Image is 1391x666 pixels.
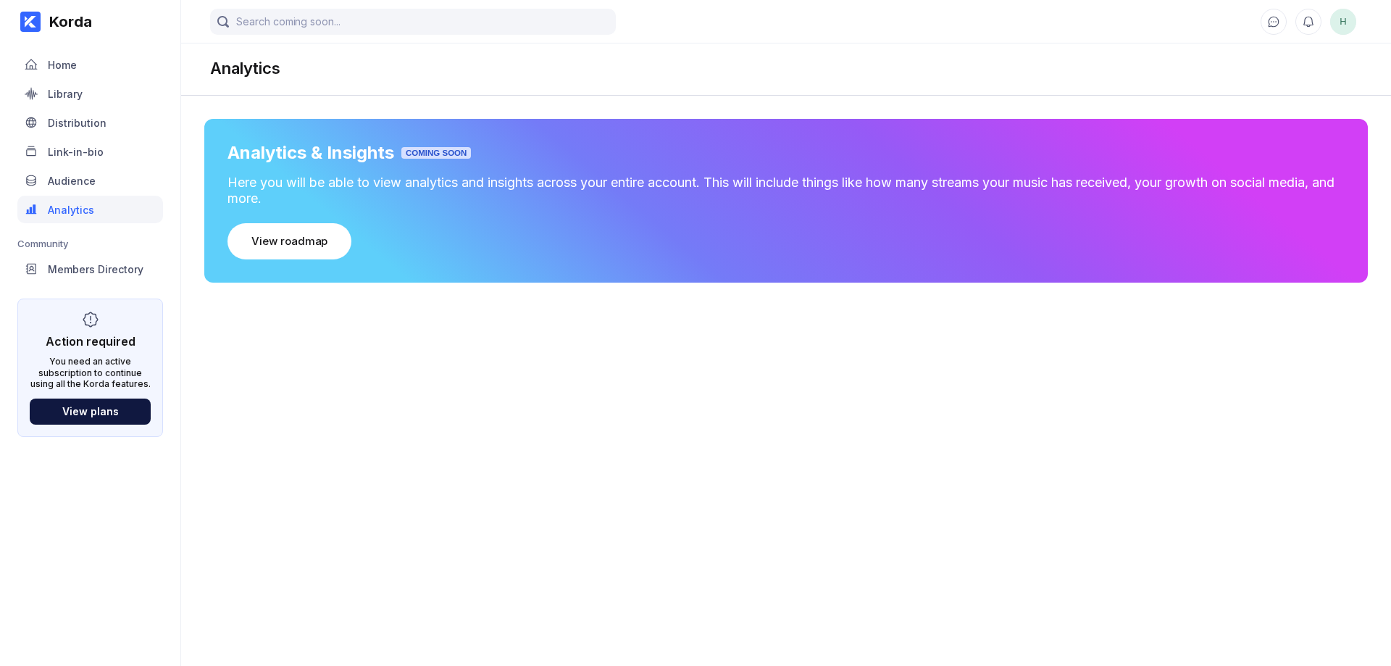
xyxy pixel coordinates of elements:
[251,234,327,249] div: View roadmap
[48,175,96,187] div: Audience
[17,196,163,225] a: Analytics
[48,263,143,275] div: Members Directory
[1330,9,1356,35] div: hook.instrumental
[401,147,471,159] strong: Coming Soon
[17,109,163,138] a: Distribution
[48,204,94,216] div: Analytics
[17,255,163,284] a: Members Directory
[17,238,163,249] div: Community
[1330,9,1356,35] button: H
[48,117,106,129] div: Distribution
[17,167,163,196] a: Audience
[46,334,135,349] div: Action required
[48,88,83,100] div: Library
[30,399,151,425] button: View plans
[48,146,104,158] div: Link-in-bio
[210,59,1362,78] div: Analytics
[30,356,151,390] div: You need an active subscription to continue using all the Korda features.
[17,80,163,109] a: Library
[227,142,394,163] div: Analytics & Insights
[41,13,92,30] div: Korda
[48,59,77,71] div: Home
[227,175,1345,206] div: Here you will be able to view analytics and insights across your entire account. This will includ...
[17,138,163,167] a: Link-in-bio
[227,223,351,259] button: View roadmap
[62,405,119,417] div: View plans
[210,9,616,35] input: Search coming soon...
[17,51,163,80] a: Home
